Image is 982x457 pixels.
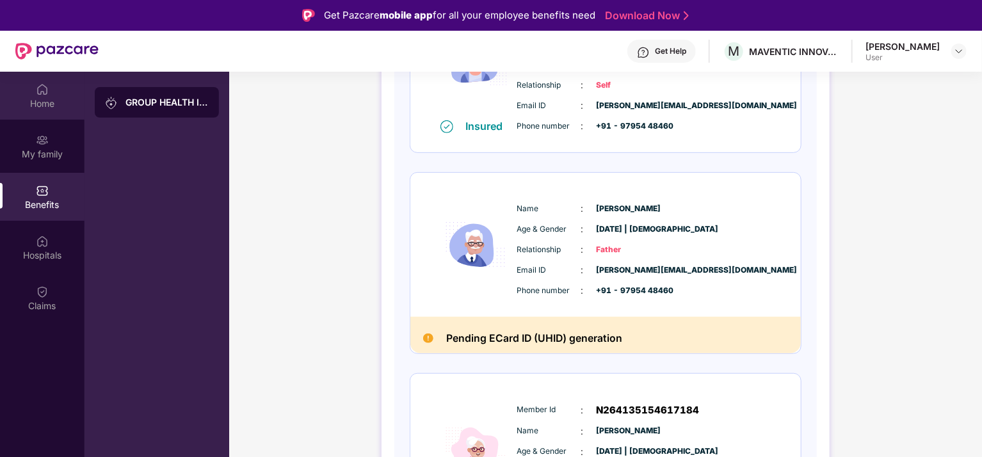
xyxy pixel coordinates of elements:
img: svg+xml;base64,PHN2ZyBpZD0iSGVscC0zMngzMiIgeG1sbnM9Imh0dHA6Ly93d3cudzMub3JnLzIwMDAvc3ZnIiB3aWR0aD... [637,46,650,59]
span: M [728,44,740,59]
span: : [581,243,584,257]
span: Name [517,425,581,437]
span: : [581,284,584,298]
div: Get Pazcare for all your employee benefits need [324,8,595,23]
strong: mobile app [380,9,433,21]
span: Name [517,203,581,215]
div: MAVENTIC INNOVATIVE SOLUTIONS PRIVATE LIMITED [749,45,839,58]
img: svg+xml;base64,PHN2ZyBpZD0iQ2xhaW0iIHhtbG5zPSJodHRwOi8vd3d3LnczLm9yZy8yMDAwL3N2ZyIgd2lkdGg9IjIwIi... [36,285,49,298]
span: +91 - 97954 48460 [597,285,661,297]
img: svg+xml;base64,PHN2ZyBpZD0iQmVuZWZpdHMiIHhtbG5zPSJodHRwOi8vd3d3LnczLm9yZy8yMDAwL3N2ZyIgd2lkdGg9Ij... [36,184,49,197]
span: : [581,403,584,417]
span: : [581,78,584,92]
img: svg+xml;base64,PHN2ZyB4bWxucz0iaHR0cDovL3d3dy53My5vcmcvMjAwMC9zdmciIHdpZHRoPSIxNiIgaGVpZ2h0PSIxNi... [440,120,453,133]
div: [PERSON_NAME] [865,40,940,52]
a: Download Now [605,9,685,22]
span: : [581,119,584,133]
span: Father [597,244,661,256]
span: : [581,263,584,277]
div: Insured [466,120,511,132]
span: [PERSON_NAME] [597,203,661,215]
img: Pending [423,333,433,344]
span: [PERSON_NAME][EMAIL_ADDRESS][DOMAIN_NAME] [597,264,661,277]
span: [PERSON_NAME] [597,425,661,437]
span: Self [597,79,661,92]
span: [DATE] | [DEMOGRAPHIC_DATA] [597,223,661,236]
span: Email ID [517,100,581,112]
img: New Pazcare Logo [15,43,99,60]
div: GROUP HEALTH INSURANCE [125,96,209,109]
img: svg+xml;base64,PHN2ZyBpZD0iSG9tZSIgeG1sbnM9Imh0dHA6Ly93d3cudzMub3JnLzIwMDAvc3ZnIiB3aWR0aD0iMjAiIG... [36,83,49,96]
span: [PERSON_NAME][EMAIL_ADDRESS][DOMAIN_NAME] [597,100,661,112]
img: svg+xml;base64,PHN2ZyB3aWR0aD0iMjAiIGhlaWdodD0iMjAiIHZpZXdCb3g9IjAgMCAyMCAyMCIgZmlsbD0ibm9uZSIgeG... [105,97,118,109]
img: Stroke [684,9,689,22]
img: icon [437,188,514,301]
span: : [581,99,584,113]
span: Phone number [517,285,581,297]
div: User [865,52,940,63]
img: svg+xml;base64,PHN2ZyBpZD0iRHJvcGRvd24tMzJ4MzIiIHhtbG5zPSJodHRwOi8vd3d3LnczLm9yZy8yMDAwL3N2ZyIgd2... [954,46,964,56]
h2: Pending ECard ID (UHID) generation [446,330,622,347]
span: Email ID [517,264,581,277]
span: Age & Gender [517,223,581,236]
span: Relationship [517,244,581,256]
img: svg+xml;base64,PHN2ZyBpZD0iSG9zcGl0YWxzIiB4bWxucz0iaHR0cDovL3d3dy53My5vcmcvMjAwMC9zdmciIHdpZHRoPS... [36,235,49,248]
span: Relationship [517,79,581,92]
span: : [581,202,584,216]
span: Phone number [517,120,581,132]
span: : [581,424,584,438]
div: Get Help [655,46,686,56]
img: svg+xml;base64,PHN2ZyB3aWR0aD0iMjAiIGhlaWdodD0iMjAiIHZpZXdCb3g9IjAgMCAyMCAyMCIgZmlsbD0ibm9uZSIgeG... [36,134,49,147]
span: N264135154617184 [597,403,700,418]
span: +91 - 97954 48460 [597,120,661,132]
img: Logo [302,9,315,22]
span: Member Id [517,404,581,416]
span: : [581,222,584,236]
